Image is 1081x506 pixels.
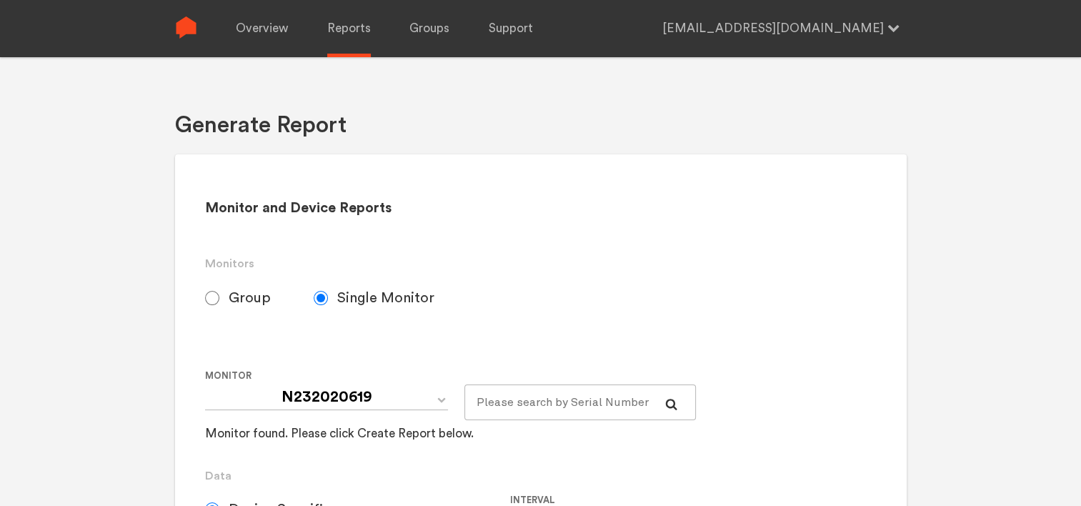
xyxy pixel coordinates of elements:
[337,289,434,307] span: Single Monitor
[205,291,219,305] input: Group
[205,367,453,385] label: Monitor
[205,425,474,442] div: Monitor found. Please click Create Report below.
[205,467,876,485] h3: Data
[175,16,197,39] img: Sense Logo
[464,385,697,420] input: Please search by Serial Number
[314,291,328,305] input: Single Monitor
[464,367,685,385] label: For large monitor counts
[205,255,876,272] h3: Monitors
[229,289,271,307] span: Group
[205,199,876,217] h2: Monitor and Device Reports
[175,111,347,140] h1: Generate Report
